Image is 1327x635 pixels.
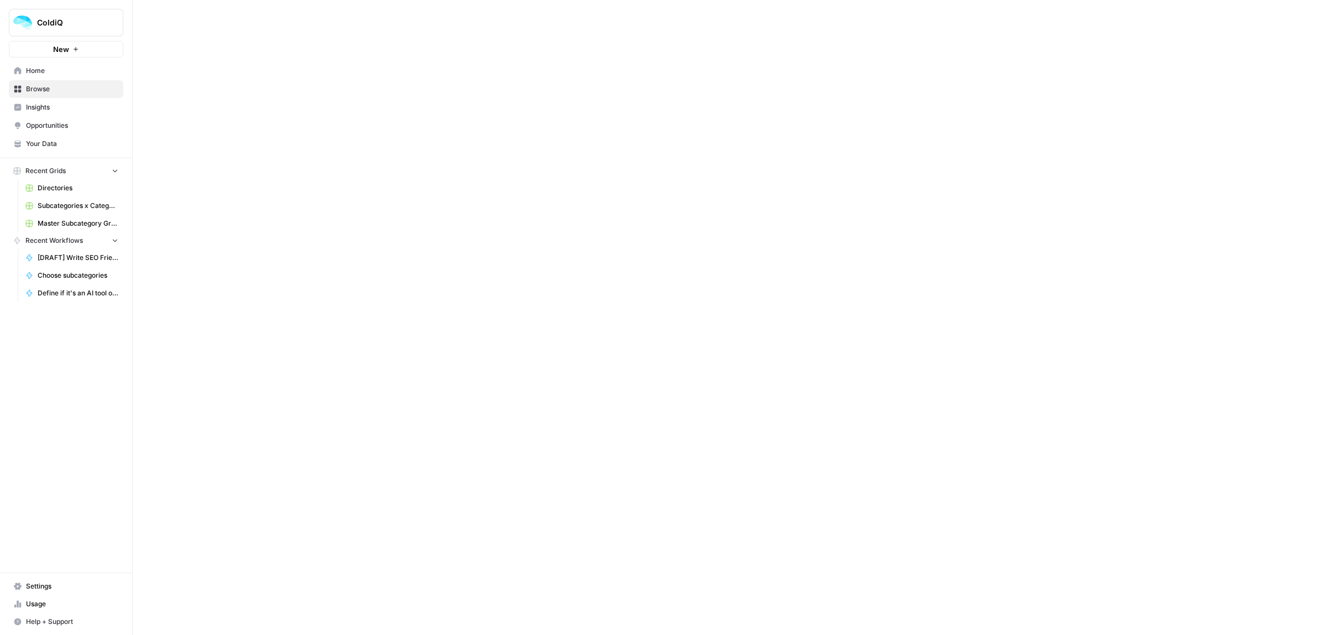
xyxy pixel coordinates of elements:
[9,117,123,134] a: Opportunities
[26,581,118,591] span: Settings
[9,577,123,595] a: Settings
[38,183,118,193] span: Directories
[20,179,123,197] a: Directories
[38,288,118,298] span: Define if it's an AI tool or not?
[38,253,118,263] span: [DRAFT] Write SEO Friendly Sub-Category Description VER2 by [PERSON_NAME]
[9,9,123,37] button: Workspace: ColdiQ
[20,215,123,232] a: Master Subcategory Grid View (1).csv
[9,80,123,98] a: Browse
[25,236,83,246] span: Recent Workflows
[26,617,118,627] span: Help + Support
[26,84,118,94] span: Browse
[38,201,118,211] span: Subcategories x Categories
[37,17,104,28] span: ColdiQ
[9,62,123,80] a: Home
[20,284,123,302] a: Define if it's an AI tool or not?
[26,102,118,112] span: Insights
[26,139,118,149] span: Your Data
[9,41,123,58] button: New
[9,595,123,613] a: Usage
[38,218,118,228] span: Master Subcategory Grid View (1).csv
[20,249,123,267] a: [DRAFT] Write SEO Friendly Sub-Category Description VER2 by [PERSON_NAME]
[53,44,69,55] span: New
[26,121,118,131] span: Opportunities
[9,98,123,116] a: Insights
[26,599,118,609] span: Usage
[13,13,33,33] img: ColdiQ Logo
[9,232,123,249] button: Recent Workflows
[25,166,66,176] span: Recent Grids
[38,270,118,280] span: Choose subcategories
[9,135,123,153] a: Your Data
[9,163,123,179] button: Recent Grids
[20,197,123,215] a: Subcategories x Categories
[9,613,123,631] button: Help + Support
[20,267,123,284] a: Choose subcategories
[26,66,118,76] span: Home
